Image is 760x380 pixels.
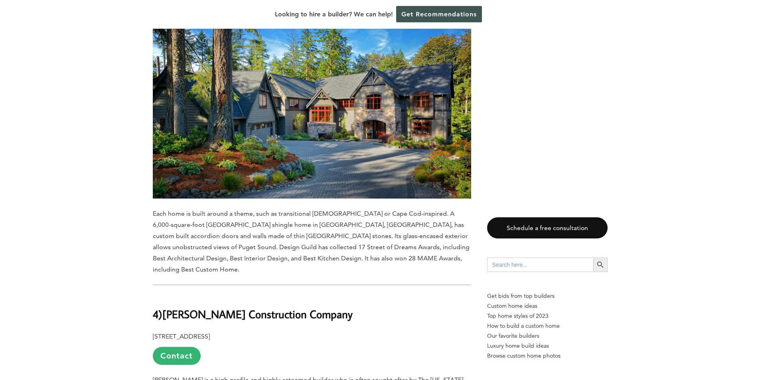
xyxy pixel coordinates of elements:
a: Schedule a free consultation [487,217,608,238]
a: How to build a custom home [487,321,608,331]
iframe: Drift Widget Chat Controller [607,323,750,370]
a: Browse custom home photos [487,351,608,361]
span: Each home is built around a theme, such as transitional [DEMOGRAPHIC_DATA] or Cape Cod-inspired. ... [153,210,470,273]
p: Get bids from top builders [487,291,608,301]
a: Contact [153,347,201,365]
b: [PERSON_NAME] Construction Company [162,307,353,321]
b: 4) [153,307,162,321]
a: Custom home ideas [487,301,608,311]
p: [STREET_ADDRESS] [153,331,471,365]
a: Top home styles of 2023 [487,311,608,321]
a: Get Recommendations [396,6,482,22]
svg: Search [596,260,605,269]
a: Luxury home build ideas [487,341,608,351]
input: Search here... [487,258,593,272]
a: Our favorite builders [487,331,608,341]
